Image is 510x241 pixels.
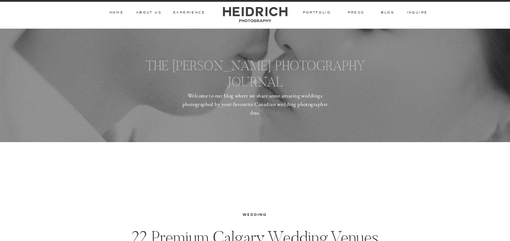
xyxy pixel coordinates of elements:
[178,91,332,120] p: Welcome to our blog where we share some amazing weddings photographed by your favourite Canadian ...
[109,10,124,16] a: HOME
[172,10,206,16] a: Experience
[122,58,388,94] h3: THE [PERSON_NAME] PHOTOGRAPHY JOURNAL
[302,10,331,16] a: PORTFOLIO
[380,10,395,16] a: BLOG
[134,10,163,16] a: ABOUT Us
[347,10,365,16] a: PRESS
[243,212,267,217] a: Wedding
[405,10,429,16] a: inquire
